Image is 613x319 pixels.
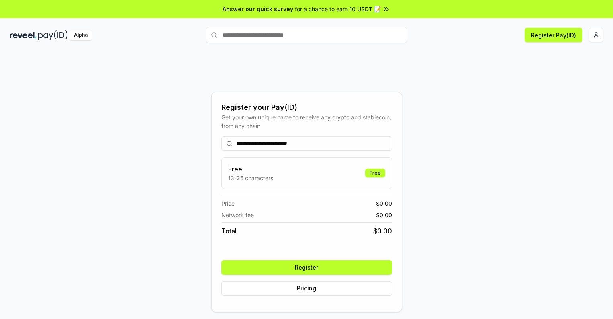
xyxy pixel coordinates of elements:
[525,28,582,42] button: Register Pay(ID)
[373,226,392,236] span: $ 0.00
[295,5,381,13] span: for a chance to earn 10 USDT 📝
[38,30,68,40] img: pay_id
[228,174,273,182] p: 13-25 characters
[223,5,293,13] span: Answer our quick survey
[221,260,392,275] button: Register
[221,226,237,236] span: Total
[69,30,92,40] div: Alpha
[221,211,254,219] span: Network fee
[221,113,392,130] div: Get your own unique name to receive any crypto and stablecoin, from any chain
[365,169,385,177] div: Free
[221,199,235,208] span: Price
[10,30,37,40] img: reveel_dark
[376,199,392,208] span: $ 0.00
[221,102,392,113] div: Register your Pay(ID)
[228,164,273,174] h3: Free
[221,281,392,296] button: Pricing
[376,211,392,219] span: $ 0.00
